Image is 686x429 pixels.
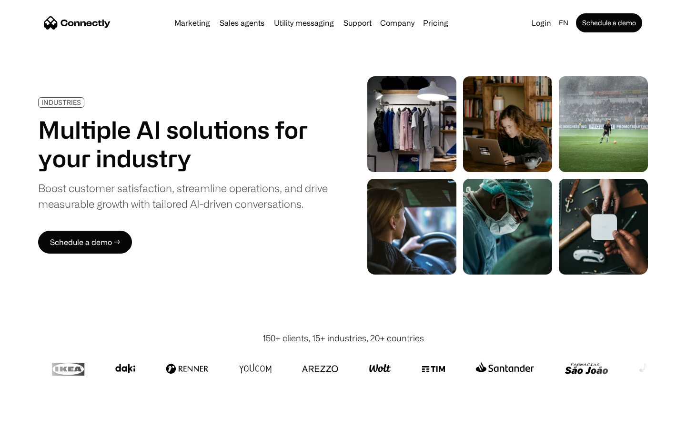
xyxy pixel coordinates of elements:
aside: Language selected: English [10,411,57,426]
a: Schedule a demo [576,13,642,32]
h1: Multiple AI solutions for your industry [38,115,328,173]
a: Pricing [419,19,452,27]
div: INDUSTRIES [41,99,81,106]
a: Utility messaging [270,19,338,27]
a: Marketing [171,19,214,27]
a: Support [340,19,375,27]
a: Schedule a demo → [38,231,132,254]
ul: Language list [19,412,57,426]
a: Sales agents [216,19,268,27]
div: 150+ clients, 15+ industries, 20+ countries [262,332,424,345]
div: en [559,16,568,30]
div: Boost customer satisfaction, streamline operations, and drive measurable growth with tailored AI-... [38,180,328,212]
div: Company [377,16,417,30]
div: en [555,16,574,30]
a: home [44,16,111,30]
a: Login [528,16,555,30]
div: Company [380,16,414,30]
